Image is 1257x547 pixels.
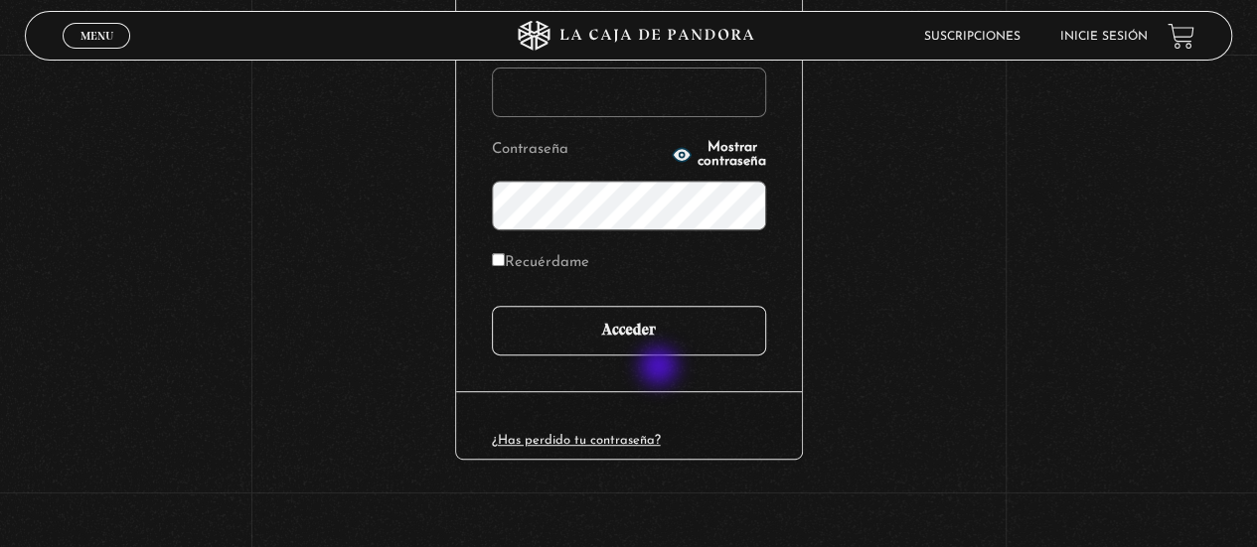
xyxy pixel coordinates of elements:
[1060,31,1148,43] a: Inicie sesión
[492,434,661,447] a: ¿Has perdido tu contraseña?
[492,253,505,266] input: Recuérdame
[924,31,1021,43] a: Suscripciones
[74,47,120,61] span: Cerrar
[492,248,589,279] label: Recuérdame
[80,30,113,42] span: Menu
[492,306,766,355] input: Acceder
[672,141,766,169] button: Mostrar contraseña
[492,135,667,166] label: Contraseña
[1168,23,1194,50] a: View your shopping cart
[698,141,766,169] span: Mostrar contraseña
